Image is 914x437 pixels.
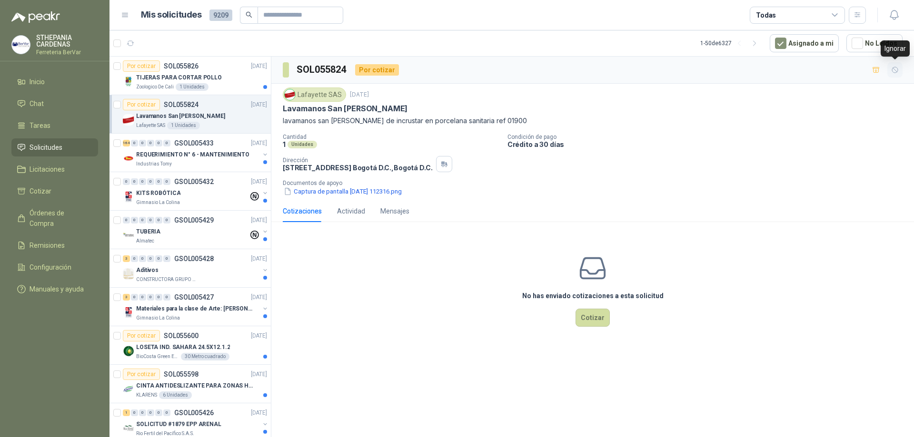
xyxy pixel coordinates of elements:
span: Cotizar [30,186,51,196]
p: CONSTRUCTORA GRUPO FIP [136,276,196,283]
a: 0 0 0 0 0 0 GSOL005432[DATE] Company LogoKITS ROBÓTICAGimnasio La Colina [123,176,269,206]
p: STHEPANIA CARDENAS [36,34,98,48]
img: Company Logo [123,422,134,434]
div: 0 [147,294,154,301]
p: 1 [283,140,286,148]
div: 0 [131,255,138,262]
p: [DATE] [251,370,267,379]
p: REQUERIMIENTO N° 6 - MANTENIMIENTO [136,150,249,159]
button: Cotizar [576,309,610,327]
div: 0 [155,178,162,185]
div: 1 [123,409,130,416]
p: Zoologico De Cali [136,83,174,91]
p: [DATE] [350,90,369,99]
p: SOL055826 [164,63,199,69]
a: Remisiones [11,236,98,254]
p: [DATE] [251,177,267,186]
img: Logo peakr [11,11,60,23]
p: Dirección [283,157,432,164]
a: Por cotizarSOL055600[DATE] Company LogoLOSETA IND. SAHARA 24.5X12.1.2BioCosta Green Energy S.A.S3... [109,326,271,365]
p: [DATE] [251,408,267,418]
span: Remisiones [30,240,65,251]
div: Unidades [288,141,317,148]
p: Lafayette SAS [136,122,165,129]
button: No Leídos [846,34,903,52]
button: Asignado a mi [770,34,839,52]
img: Company Logo [12,36,30,54]
a: 3 0 0 0 0 0 GSOL005428[DATE] Company LogoAditivosCONSTRUCTORA GRUPO FIP [123,253,269,283]
p: Ferreteria BerVar [36,49,98,55]
div: 30 Metro cuadrado [181,353,229,360]
a: Manuales y ayuda [11,280,98,298]
div: 0 [139,140,146,146]
span: Órdenes de Compra [30,208,89,229]
div: 0 [155,294,162,301]
p: SOLICITUD #1879 EPP ARENAL [136,420,221,429]
span: Manuales y ayuda [30,284,84,294]
span: Inicio [30,77,45,87]
div: 0 [139,255,146,262]
img: Company Logo [123,384,134,395]
span: Licitaciones [30,164,65,175]
p: Crédito a 30 días [507,140,910,148]
div: Todas [756,10,776,20]
div: 0 [131,409,138,416]
p: GSOL005426 [174,409,214,416]
p: BioCosta Green Energy S.A.S [136,353,179,360]
h3: No has enviado cotizaciones a esta solicitud [522,291,664,301]
a: Por cotizarSOL055598[DATE] Company LogoCINTA ANTIDESLIZANTE PARA ZONAS HUMEDASKLARENS6 Unidades [109,365,271,403]
div: 3 [123,294,130,301]
p: Lavamanos San [PERSON_NAME] [136,112,225,121]
div: 0 [131,140,138,146]
p: Industrias Tomy [136,160,172,168]
img: Company Logo [123,307,134,318]
a: Chat [11,95,98,113]
a: 164 0 0 0 0 0 GSOL005433[DATE] Company LogoREQUERIMIENTO N° 6 - MANTENIMIENTOIndustrias Tomy [123,137,269,168]
img: Company Logo [123,114,134,126]
div: 0 [163,140,170,146]
div: 0 [163,255,170,262]
div: Por cotizar [355,64,399,76]
div: 0 [139,409,146,416]
p: [DATE] [251,254,267,263]
div: 0 [139,217,146,223]
div: 0 [147,178,154,185]
div: 0 [139,178,146,185]
div: 0 [147,140,154,146]
a: 3 0 0 0 0 0 GSOL005427[DATE] Company LogoMateriales para la clase de Arte: [PERSON_NAME]Gimnasio ... [123,291,269,322]
img: Company Logo [123,268,134,280]
p: [DATE] [251,216,267,225]
p: GSOL005427 [174,294,214,301]
a: Inicio [11,73,98,91]
p: GSOL005429 [174,217,214,223]
p: Documentos de apoyo [283,180,910,186]
p: [DATE] [251,139,267,148]
p: SOL055824 [164,101,199,108]
a: Tareas [11,117,98,135]
img: Company Logo [285,89,295,100]
div: Por cotizar [123,369,160,380]
span: search [246,11,252,18]
div: 0 [163,409,170,416]
a: Solicitudes [11,138,98,156]
div: 0 [147,217,154,223]
div: 0 [123,178,130,185]
p: SOL055600 [164,332,199,339]
p: [DATE] [251,293,267,302]
p: [STREET_ADDRESS] Bogotá D.C. , Bogotá D.C. [283,164,432,172]
img: Company Logo [123,76,134,87]
a: Por cotizarSOL055824[DATE] Company LogoLavamanos San [PERSON_NAME]Lafayette SAS1 Unidades [109,95,271,134]
button: Captura de pantalla [DATE] 112316.png [283,186,403,196]
p: GSOL005432 [174,178,214,185]
div: 6 Unidades [159,391,192,399]
p: Materiales para la clase de Arte: [PERSON_NAME] [136,304,255,313]
p: Aditivos [136,266,159,275]
a: Órdenes de Compra [11,204,98,233]
a: Cotizar [11,182,98,200]
p: Lavamanos San [PERSON_NAME] [283,104,407,114]
div: 0 [131,294,138,301]
a: Configuración [11,258,98,276]
div: 1 Unidades [176,83,209,91]
img: Company Logo [123,191,134,203]
div: 0 [163,294,170,301]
